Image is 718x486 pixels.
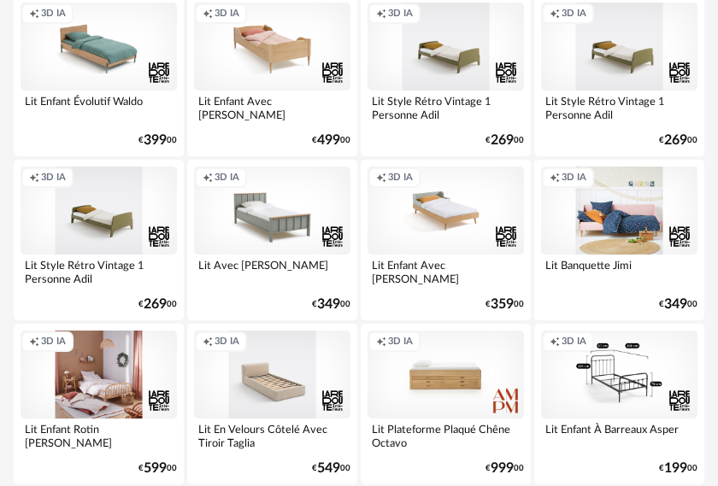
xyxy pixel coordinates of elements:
[138,463,177,474] div: € 00
[550,172,560,184] span: Creation icon
[388,8,413,20] span: 3D IA
[317,299,340,310] span: 349
[659,135,697,146] div: € 00
[491,463,514,474] span: 999
[194,91,350,125] div: Lit Enfant Avec [PERSON_NAME]
[361,160,531,320] a: Creation icon 3D IA Lit Enfant Avec [PERSON_NAME] €35900
[562,336,586,348] span: 3D IA
[138,299,177,310] div: € 00
[486,299,524,310] div: € 00
[368,419,524,453] div: Lit Plateforme Plaqué Chêne Octavo
[194,255,350,289] div: Lit Avec [PERSON_NAME]
[664,463,687,474] span: 199
[41,336,66,348] span: 3D IA
[317,135,340,146] span: 499
[376,336,386,348] span: Creation icon
[14,324,184,484] a: Creation icon 3D IA Lit Enfant Rotin [PERSON_NAME] €59900
[144,135,167,146] span: 399
[541,255,697,289] div: Lit Banquette Jimi
[376,172,386,184] span: Creation icon
[194,419,350,453] div: Lit En Velours Côtelé Avec Tiroir Taglia
[138,135,177,146] div: € 00
[664,299,687,310] span: 349
[41,8,66,20] span: 3D IA
[312,135,350,146] div: € 00
[486,463,524,474] div: € 00
[659,463,697,474] div: € 00
[187,160,357,320] a: Creation icon 3D IA Lit Avec [PERSON_NAME] €34900
[21,419,177,453] div: Lit Enfant Rotin [PERSON_NAME]
[491,299,514,310] span: 359
[203,172,213,184] span: Creation icon
[312,463,350,474] div: € 00
[312,299,350,310] div: € 00
[388,172,413,184] span: 3D IA
[317,463,340,474] span: 549
[541,419,697,453] div: Lit Enfant À Barreaux Asper
[29,8,39,20] span: Creation icon
[41,172,66,184] span: 3D IA
[659,299,697,310] div: € 00
[203,336,213,348] span: Creation icon
[388,336,413,348] span: 3D IA
[664,135,687,146] span: 269
[187,324,357,484] a: Creation icon 3D IA Lit En Velours Côtelé Avec Tiroir Taglia €54900
[29,172,39,184] span: Creation icon
[550,336,560,348] span: Creation icon
[534,324,704,484] a: Creation icon 3D IA Lit Enfant À Barreaux Asper €19900
[376,8,386,20] span: Creation icon
[562,172,586,184] span: 3D IA
[541,91,697,125] div: Lit Style Rétro Vintage 1 Personne Adil
[550,8,560,20] span: Creation icon
[486,135,524,146] div: € 00
[215,336,239,348] span: 3D IA
[203,8,213,20] span: Creation icon
[21,91,177,125] div: Lit Enfant Évolutif Waldo
[144,299,167,310] span: 269
[21,255,177,289] div: Lit Style Rétro Vintage 1 Personne Adil
[29,336,39,348] span: Creation icon
[361,324,531,484] a: Creation icon 3D IA Lit Plateforme Plaqué Chêne Octavo €99900
[368,91,524,125] div: Lit Style Rétro Vintage 1 Personne Adil
[534,160,704,320] a: Creation icon 3D IA Lit Banquette Jimi €34900
[215,8,239,20] span: 3D IA
[491,135,514,146] span: 269
[562,8,586,20] span: 3D IA
[215,172,239,184] span: 3D IA
[14,160,184,320] a: Creation icon 3D IA Lit Style Rétro Vintage 1 Personne Adil €26900
[368,255,524,289] div: Lit Enfant Avec [PERSON_NAME]
[144,463,167,474] span: 599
